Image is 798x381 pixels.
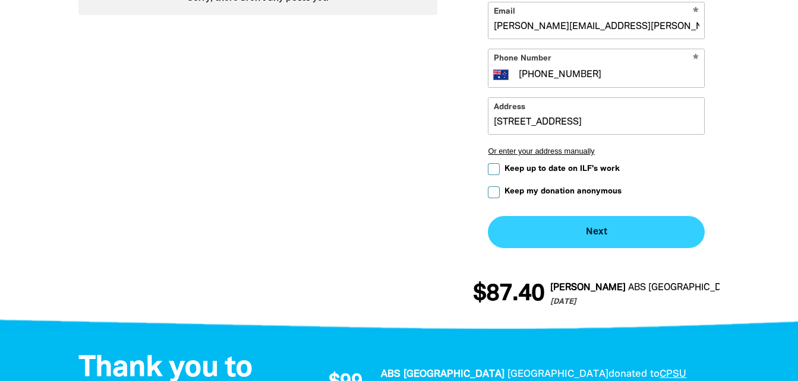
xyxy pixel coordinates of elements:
span: Keep my donation anonymous [504,186,622,197]
span: $87.40 [472,282,543,306]
input: Keep up to date on ILF's work [488,163,500,175]
em: [PERSON_NAME] [549,284,624,292]
em: [GEOGRAPHIC_DATA] [507,370,608,379]
span: Keep up to date on ILF's work [504,163,620,174]
button: Next [488,216,705,248]
i: Required [693,54,699,65]
span: donated to [608,370,660,379]
button: Or enter your address manually [488,147,705,155]
input: Keep my donation anonymous [488,186,500,198]
div: Donation stream [473,275,720,313]
em: ABS [GEOGRAPHIC_DATA] [381,370,504,379]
